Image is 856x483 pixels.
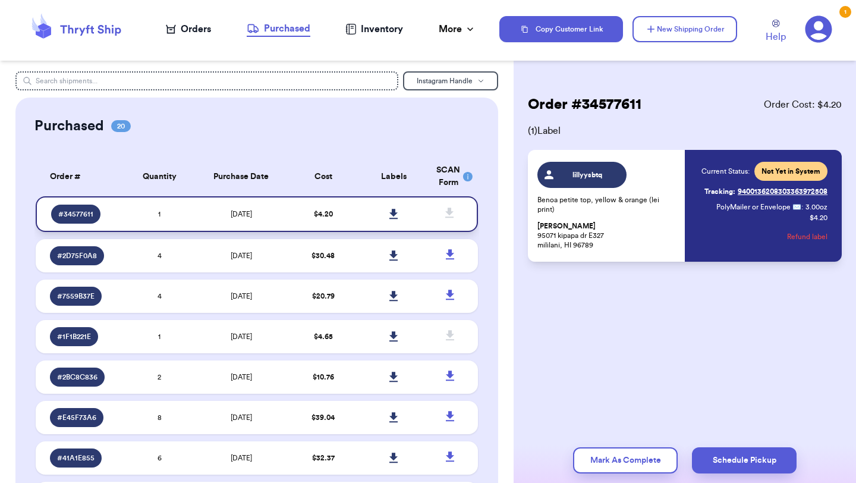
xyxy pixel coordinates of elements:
th: Cost [288,157,358,196]
button: New Shipping Order [632,16,737,42]
span: [DATE] [231,414,252,421]
span: [DATE] [231,211,252,218]
span: # 2D75F0A8 [57,251,97,261]
span: [DATE] [231,454,252,462]
span: : [801,202,803,212]
span: $ 10.76 [313,374,334,381]
div: Purchased [247,21,310,36]
span: 8 [158,414,162,421]
span: 4 [158,293,162,300]
span: $ 30.48 [311,252,335,259]
button: Refund label [787,224,827,250]
div: More [439,22,476,36]
span: Tracking: [704,187,735,196]
span: $ 32.37 [312,454,335,462]
h2: Purchased [34,117,104,136]
span: $ 20.79 [312,293,335,300]
button: Schedule Pickup [692,447,797,473]
input: Search shipments... [15,71,398,90]
span: 1 [158,333,160,340]
p: $ 4.20 [810,213,827,222]
th: Purchase Date [195,157,288,196]
span: # 34577611 [58,209,93,219]
span: 2 [158,374,161,381]
span: Help [766,30,786,44]
a: Help [766,20,786,44]
a: Orders [166,22,211,36]
span: $ 39.04 [311,414,335,421]
span: [DATE] [231,333,252,340]
button: Instagram Handle [403,71,498,90]
span: Not Yet in System [761,167,820,176]
a: Tracking:9400136208303363972508 [704,182,827,201]
span: 6 [158,454,162,462]
span: lillyysbtq [559,170,616,180]
button: Copy Customer Link [499,16,623,42]
a: Inventory [345,22,403,36]
span: # 2BC8C836 [57,372,97,382]
span: 1 [158,211,160,218]
span: Current Status: [701,167,750,176]
p: Benoa petite top, yellow & orange (lei print) [537,195,678,214]
span: [DATE] [231,293,252,300]
div: 1 [839,6,851,18]
span: [PERSON_NAME] [537,222,596,231]
span: PolyMailer or Envelope ✉️ [716,203,801,211]
p: 95071 kipapa dr E327 mililani, HI 96789 [537,221,678,250]
span: 3.00 oz [805,202,827,212]
th: Quantity [124,157,195,196]
a: 1 [805,15,832,43]
span: $ 4.65 [314,333,333,340]
th: Order # [36,157,124,196]
div: SCAN Form [436,164,464,189]
button: Mark As Complete [573,447,678,473]
span: [DATE] [231,374,252,381]
span: Instagram Handle [417,77,473,84]
span: # 7559B37E [57,291,95,301]
span: # 1F1B221E [57,332,91,341]
span: ( 1 ) Label [528,124,842,138]
span: Order Cost: $ 4.20 [764,98,842,112]
h2: Order # 34577611 [528,95,641,114]
span: # E45F73A6 [57,413,96,422]
th: Labels [358,157,429,196]
span: 4 [158,252,162,259]
span: $ 4.20 [314,211,333,218]
a: Purchased [247,21,310,37]
span: [DATE] [231,252,252,259]
span: 20 [111,120,131,132]
span: # 41A1E855 [57,453,95,463]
